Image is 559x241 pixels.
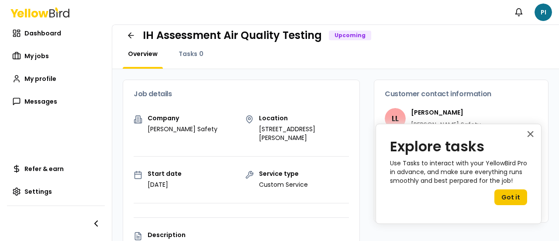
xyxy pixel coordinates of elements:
[148,125,217,133] p: [PERSON_NAME] Safety
[123,49,163,58] a: Overview
[24,74,56,83] span: My profile
[148,115,217,121] p: Company
[179,49,197,58] span: Tasks
[24,187,52,196] span: Settings
[7,183,105,200] a: Settings
[24,29,61,38] span: Dashboard
[259,115,349,121] p: Location
[7,47,105,65] a: My jobs
[259,180,308,189] p: Custom Service
[494,189,527,205] button: Got it
[128,49,158,58] span: Overview
[148,232,349,238] p: Description
[24,164,64,173] span: Refer & earn
[134,91,349,98] h3: Job details
[148,180,182,189] p: [DATE]
[7,160,105,178] a: Refer & earn
[24,52,49,60] span: My jobs
[535,3,552,21] span: PI
[411,108,481,117] h4: [PERSON_NAME]
[143,28,322,42] h1: IH Assessment Air Quality Testing
[173,49,209,58] a: Tasks0
[329,31,371,40] div: Upcoming
[24,97,57,106] span: Messages
[385,91,538,98] h3: Customer contact information
[385,108,406,129] span: LL
[390,159,527,185] p: Use Tasks to interact with your YellowBird Pro in advance, and make sure everything runs smoothly...
[390,138,527,155] h2: Explore tasks
[7,93,105,110] a: Messages
[259,125,349,142] p: [STREET_ADDRESS][PERSON_NAME]
[526,127,535,141] button: Close
[411,120,481,129] p: [PERSON_NAME] Safety
[259,171,308,177] p: Service type
[148,171,182,177] p: Start date
[7,70,105,87] a: My profile
[7,24,105,42] a: Dashboard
